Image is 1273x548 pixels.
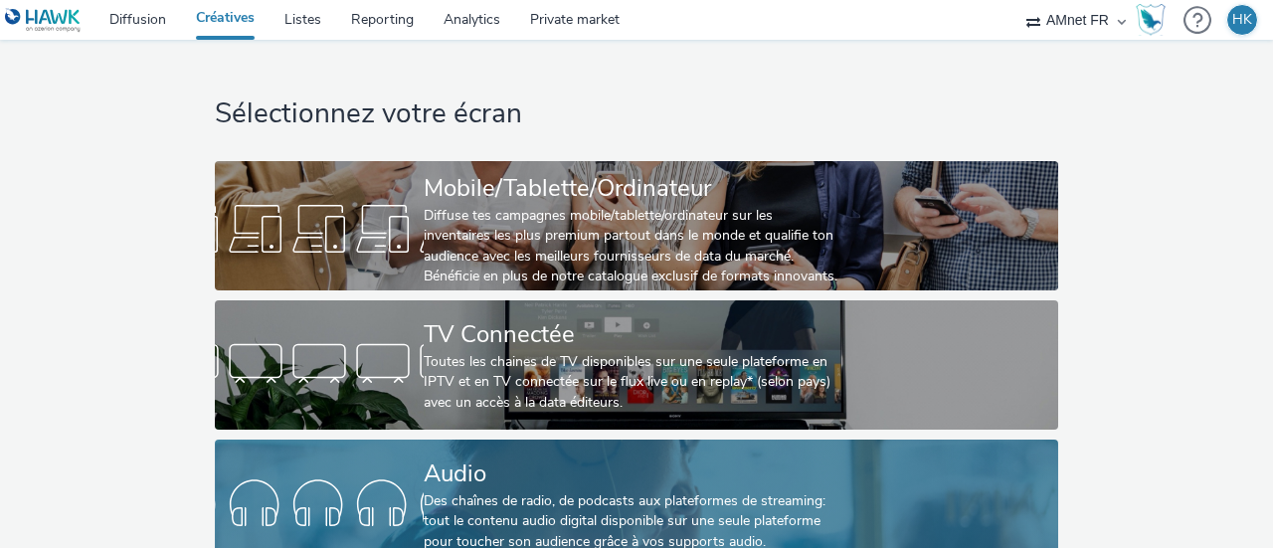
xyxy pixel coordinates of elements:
img: undefined Logo [5,8,82,33]
img: Hawk Academy [1136,4,1166,36]
div: Audio [424,457,841,491]
h1: Sélectionnez votre écran [215,95,1059,133]
div: Toutes les chaines de TV disponibles sur une seule plateforme en IPTV et en TV connectée sur le f... [424,352,841,413]
div: HK [1232,5,1252,35]
div: Diffuse tes campagnes mobile/tablette/ordinateur sur les inventaires les plus premium partout dan... [424,206,841,287]
a: TV ConnectéeToutes les chaines de TV disponibles sur une seule plateforme en IPTV et en TV connec... [215,300,1059,430]
a: Mobile/Tablette/OrdinateurDiffuse tes campagnes mobile/tablette/ordinateur sur les inventaires le... [215,161,1059,290]
div: TV Connectée [424,317,841,352]
a: Hawk Academy [1136,4,1174,36]
div: Mobile/Tablette/Ordinateur [424,171,841,206]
